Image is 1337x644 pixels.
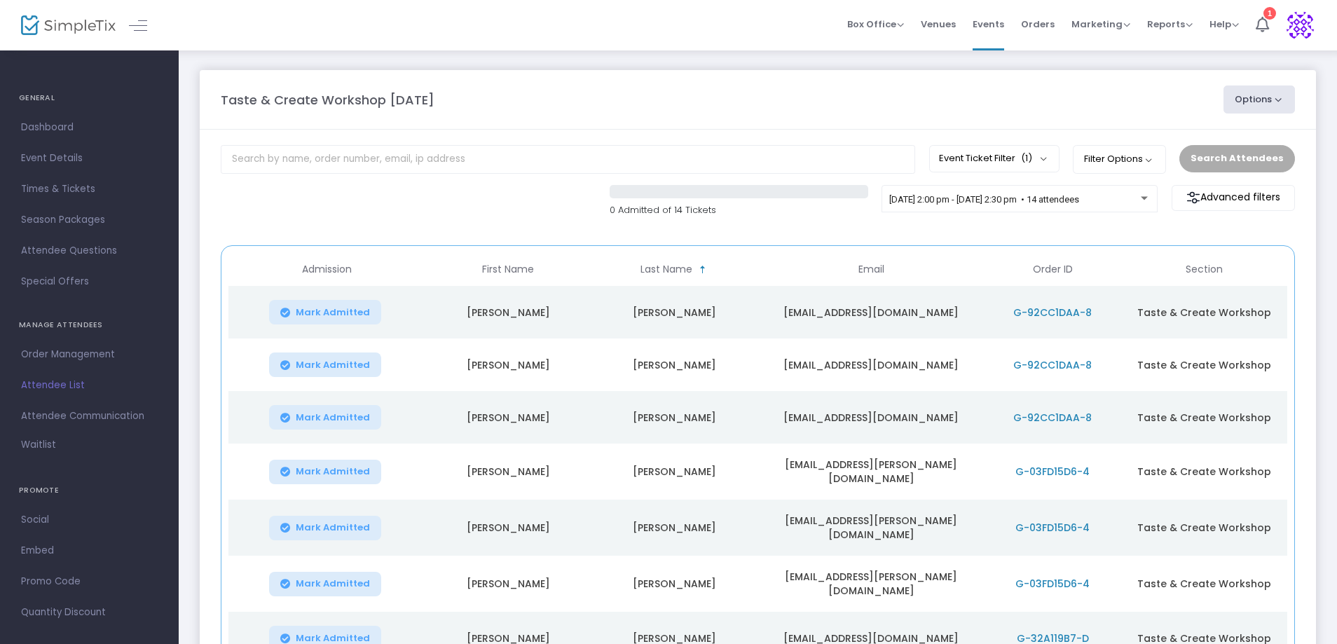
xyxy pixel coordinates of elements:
td: Taste & Create Workshop [1120,286,1287,338]
span: Social [21,511,158,529]
td: Taste & Create Workshop [1120,444,1287,500]
td: [PERSON_NAME] [591,338,757,391]
td: Taste & Create Workshop [1120,391,1287,444]
button: Mark Admitted [269,460,381,484]
m-button: Advanced filters [1172,185,1295,211]
button: Mark Admitted [269,572,381,596]
span: Waitlist [21,438,56,452]
span: Mark Admitted [296,522,370,533]
span: (1) [1021,153,1032,164]
td: [PERSON_NAME] [591,286,757,338]
span: Venues [921,6,956,42]
span: G-92CC1DAA-8 [1013,358,1092,372]
span: G-03FD15D6-4 [1015,521,1090,535]
td: [EMAIL_ADDRESS][DOMAIN_NAME] [757,391,985,444]
td: [PERSON_NAME] [591,391,757,444]
span: Embed [21,542,158,560]
span: Mark Admitted [296,633,370,644]
td: [PERSON_NAME] [425,556,591,612]
span: Email [858,263,884,275]
h4: MANAGE ATTENDEES [19,311,160,339]
h4: PROMOTE [19,477,160,505]
td: [EMAIL_ADDRESS][PERSON_NAME][DOMAIN_NAME] [757,444,985,500]
td: Taste & Create Workshop [1120,556,1287,612]
span: Admission [302,263,352,275]
td: Taste & Create Workshop [1120,338,1287,391]
td: [PERSON_NAME] [425,286,591,338]
span: Marketing [1071,18,1130,31]
span: Promo Code [21,573,158,591]
span: Box Office [847,18,904,31]
div: 1 [1263,7,1276,20]
td: Taste & Create Workshop [1120,500,1287,556]
span: Dashboard [21,118,158,137]
span: Section [1186,263,1223,275]
td: [PERSON_NAME] [591,500,757,556]
input: Search by name, order number, email, ip address [221,145,915,174]
span: Event Details [21,149,158,167]
span: Sortable [697,264,708,275]
h4: GENERAL [19,84,160,112]
td: [PERSON_NAME] [425,444,591,500]
img: filter [1186,191,1200,205]
span: Help [1209,18,1239,31]
span: Special Offers [21,273,158,291]
td: [EMAIL_ADDRESS][PERSON_NAME][DOMAIN_NAME] [757,556,985,612]
span: Order ID [1033,263,1073,275]
span: Mark Admitted [296,307,370,318]
button: Mark Admitted [269,516,381,540]
span: G-03FD15D6-4 [1015,577,1090,591]
span: Order Management [21,345,158,364]
span: G-92CC1DAA-8 [1013,411,1092,425]
button: Mark Admitted [269,352,381,377]
span: First Name [482,263,534,275]
button: Mark Admitted [269,405,381,430]
span: [DATE] 2:00 pm - [DATE] 2:30 pm • 14 attendees [889,194,1079,205]
span: Orders [1021,6,1055,42]
button: Mark Admitted [269,300,381,324]
button: Options [1223,85,1295,114]
td: [EMAIL_ADDRESS][PERSON_NAME][DOMAIN_NAME] [757,500,985,556]
span: Mark Admitted [296,578,370,589]
td: [PERSON_NAME] [425,391,591,444]
span: Attendee Communication [21,407,158,425]
span: Mark Admitted [296,466,370,477]
button: Event Ticket Filter(1) [929,145,1060,172]
td: [EMAIL_ADDRESS][DOMAIN_NAME] [757,286,985,338]
span: G-03FD15D6-4 [1015,465,1090,479]
td: [PERSON_NAME] [591,556,757,612]
td: [PERSON_NAME] [425,500,591,556]
m-panel-title: Taste & Create Workshop [DATE] [221,90,434,109]
td: [PERSON_NAME] [425,338,591,391]
span: Mark Admitted [296,359,370,371]
span: Attendee Questions [21,242,158,260]
span: Last Name [640,263,692,275]
span: Season Packages [21,211,158,229]
button: Filter Options [1073,145,1166,173]
span: Attendee List [21,376,158,395]
td: [PERSON_NAME] [591,444,757,500]
span: G-92CC1DAA-8 [1013,306,1092,320]
span: Mark Admitted [296,412,370,423]
span: Reports [1147,18,1193,31]
td: [EMAIL_ADDRESS][DOMAIN_NAME] [757,338,985,391]
p: 0 Admitted of 14 Tickets [610,203,868,217]
span: Events [973,6,1004,42]
span: Quantity Discount [21,603,158,622]
span: Times & Tickets [21,180,158,198]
